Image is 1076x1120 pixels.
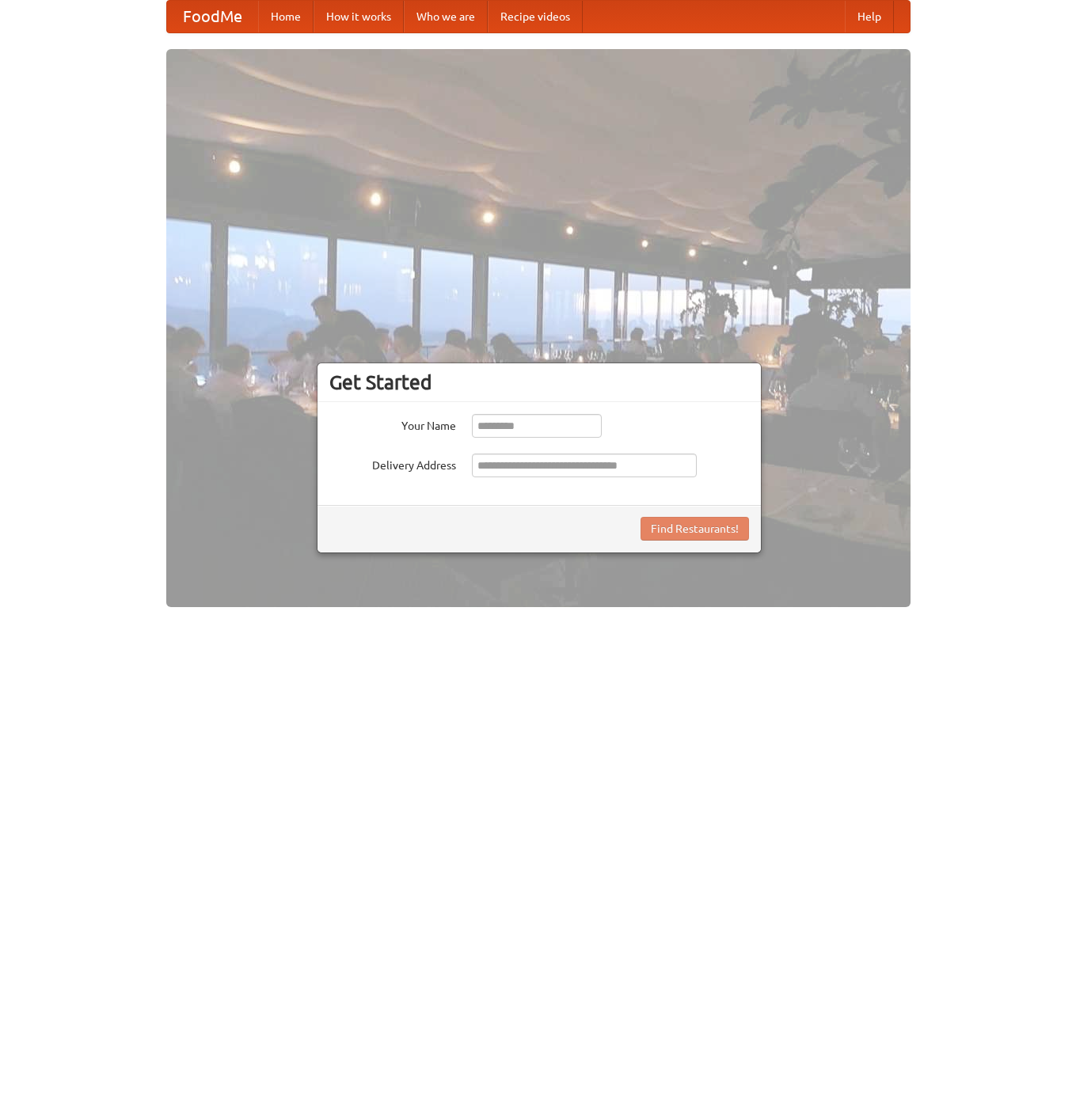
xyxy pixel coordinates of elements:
[641,517,749,541] button: Find Restaurants!
[329,370,749,394] h3: Get Started
[258,1,314,32] a: Home
[167,1,258,32] a: FoodMe
[329,454,456,473] label: Delivery Address
[404,1,488,32] a: Who we are
[488,1,583,32] a: Recipe videos
[314,1,404,32] a: How it works
[329,414,456,434] label: Your Name
[845,1,894,32] a: Help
